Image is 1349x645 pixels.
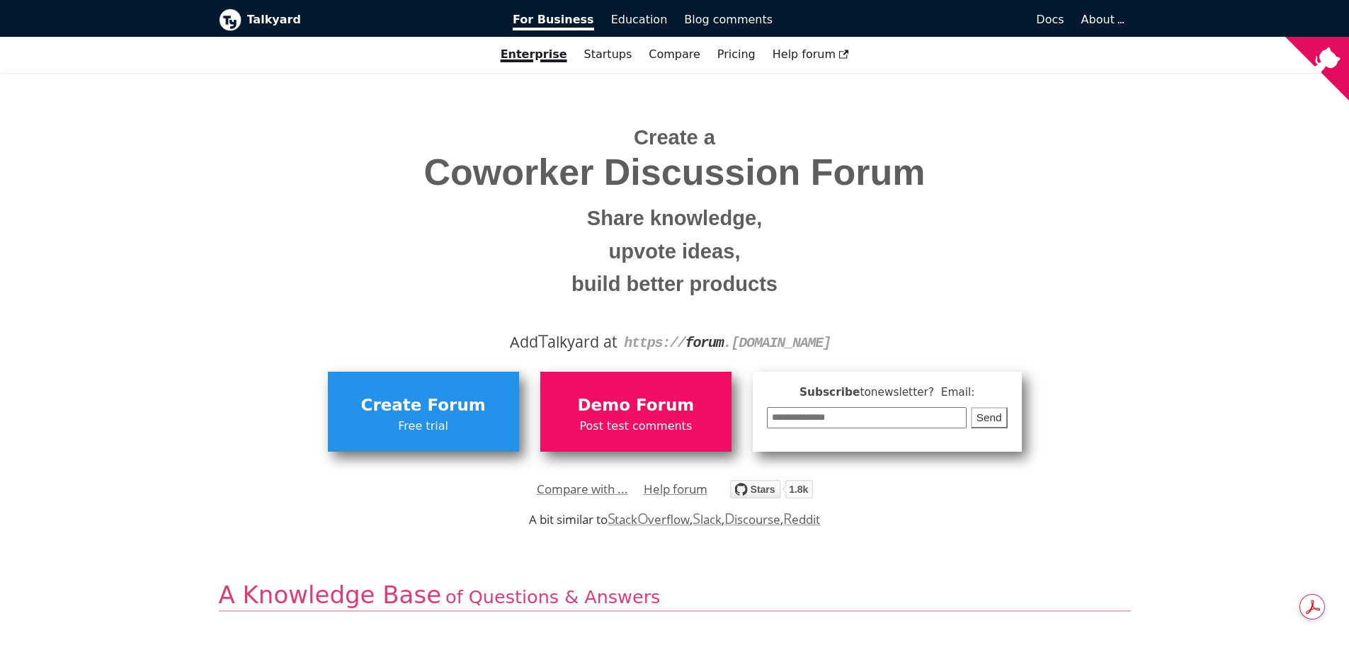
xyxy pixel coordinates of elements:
[693,511,721,527] a: Slack
[219,580,1131,612] h2: A Knowledge Base
[492,42,576,67] a: Enterprise
[693,508,700,528] span: S
[229,330,1120,354] div: Add alkyard at
[783,508,792,528] span: R
[608,511,690,527] a: StackOverflow
[547,392,724,419] span: Demo Forum
[773,47,849,61] span: Help forum
[724,511,780,527] a: Discourse
[229,202,1120,235] small: Share knowledge,
[860,386,974,399] span: to newsletter ? Email:
[676,8,781,32] a: Blog comments
[335,417,512,435] span: Free trial
[637,508,649,528] span: O
[730,482,813,503] a: Star debiki/talkyard on GitHub
[229,152,1120,193] span: Coworker Discussion Forum
[709,42,764,67] a: Pricing
[767,384,1008,401] span: Subscribe
[229,268,1120,301] small: build better products
[644,479,707,500] a: Help forum
[445,586,660,607] span: of Questions & Answers
[328,372,519,451] a: Create ForumFree trial
[537,479,628,500] a: Compare with ...
[781,8,1073,32] a: Docs
[576,42,641,67] a: Startups
[608,508,615,528] span: S
[685,335,724,351] strong: forum
[247,11,494,29] b: Talkyard
[649,47,700,61] a: Compare
[764,42,858,67] a: Help forum
[603,8,676,32] a: Education
[1036,13,1064,26] span: Docs
[611,13,668,26] span: Education
[971,407,1008,429] button: Send
[724,508,735,528] span: D
[540,372,732,451] a: Demo ForumPost test comments
[1081,13,1122,26] a: About
[624,335,831,351] code: https:// . [DOMAIN_NAME]
[783,511,820,527] a: Reddit
[504,8,603,32] a: For Business
[547,417,724,435] span: Post test comments
[513,13,594,30] span: For Business
[538,328,548,353] span: T
[335,392,512,419] span: Create Forum
[219,8,241,31] img: Talkyard logo
[634,126,715,149] span: Create a
[684,13,773,26] span: Blog comments
[219,8,494,31] a: Talkyard logoTalkyard
[730,480,813,498] img: talkyard.svg
[229,235,1120,268] small: upvote ideas,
